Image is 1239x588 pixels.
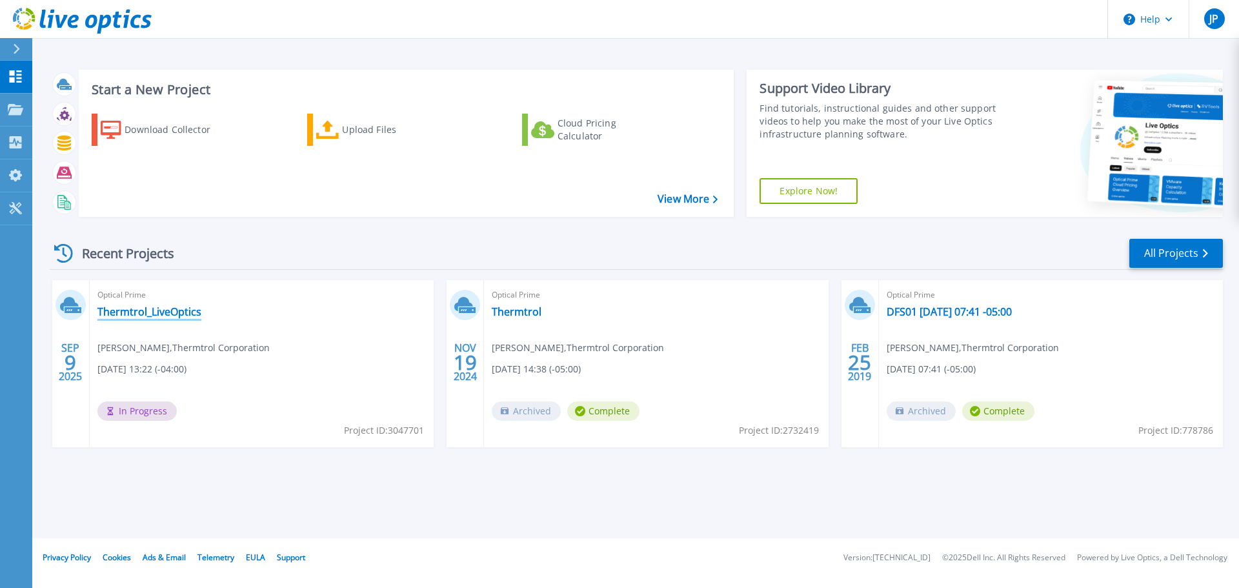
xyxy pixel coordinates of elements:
span: Project ID: 3047701 [344,423,424,438]
span: Complete [567,401,640,421]
span: Complete [962,401,1034,421]
a: DFS01 [DATE] 07:41 -05:00 [887,305,1012,318]
a: Explore Now! [760,178,858,204]
li: © 2025 Dell Inc. All Rights Reserved [942,554,1065,562]
span: [DATE] 13:22 (-04:00) [97,362,186,376]
span: [DATE] 07:41 (-05:00) [887,362,976,376]
a: Privacy Policy [43,552,91,563]
li: Version: [TECHNICAL_ID] [843,554,931,562]
span: 9 [65,357,76,368]
li: Powered by Live Optics, a Dell Technology [1077,554,1227,562]
a: Cloud Pricing Calculator [522,114,666,146]
span: Project ID: 778786 [1138,423,1213,438]
div: Cloud Pricing Calculator [558,117,661,143]
a: View More [658,193,718,205]
div: Support Video Library [760,80,1002,97]
a: Cookies [103,552,131,563]
span: Optical Prime [492,288,820,302]
span: 19 [454,357,477,368]
a: Ads & Email [143,552,186,563]
span: In Progress [97,401,177,421]
span: Archived [887,401,956,421]
h3: Start a New Project [92,83,718,97]
a: Support [277,552,305,563]
span: Project ID: 2732419 [739,423,819,438]
div: Find tutorials, instructional guides and other support videos to help you make the most of your L... [760,102,1002,141]
div: FEB 2019 [847,339,872,386]
a: Thermtrol_LiveOptics [97,305,201,318]
a: Thermtrol [492,305,541,318]
div: Upload Files [342,117,445,143]
div: Download Collector [125,117,228,143]
span: [PERSON_NAME] , Thermtrol Corporation [887,341,1059,355]
a: Telemetry [197,552,234,563]
div: SEP 2025 [58,339,83,386]
div: Recent Projects [50,238,192,269]
span: JP [1209,14,1218,24]
span: Optical Prime [97,288,426,302]
a: Upload Files [307,114,451,146]
span: [DATE] 14:38 (-05:00) [492,362,581,376]
span: [PERSON_NAME] , Thermtrol Corporation [492,341,664,355]
span: [PERSON_NAME] , Thermtrol Corporation [97,341,270,355]
a: EULA [246,552,265,563]
div: NOV 2024 [453,339,478,386]
span: Archived [492,401,561,421]
a: Download Collector [92,114,236,146]
span: Optical Prime [887,288,1215,302]
a: All Projects [1129,239,1223,268]
span: 25 [848,357,871,368]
